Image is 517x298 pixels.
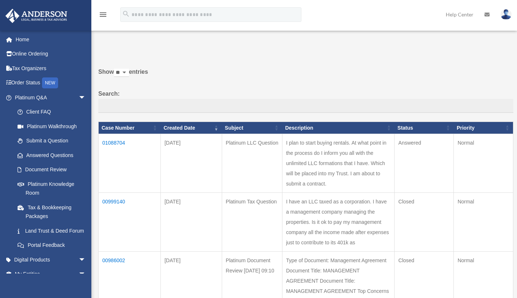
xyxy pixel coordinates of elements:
[501,9,512,20] img: User Pic
[5,267,97,282] a: My Entitiesarrow_drop_down
[79,90,93,105] span: arrow_drop_down
[222,193,282,252] td: Platinum Tax Question
[122,10,130,18] i: search
[282,134,394,193] td: I plan to start buying rentals. At what point in the process do I inform you all with the unlimit...
[10,200,93,223] a: Tax & Bookkeeping Packages
[5,47,97,61] a: Online Ordering
[10,148,90,163] a: Answered Questions
[161,122,222,134] th: Created Date: activate to sort column ascending
[10,223,93,238] a: Land Trust & Deed Forum
[99,13,107,19] a: menu
[10,177,93,200] a: Platinum Knowledge Room
[10,105,93,119] a: Client FAQ
[282,193,394,252] td: I have an LLC taxed as a corporation. I have a management company managing the properties. Is it ...
[10,134,93,148] a: Submit a Question
[79,267,93,282] span: arrow_drop_down
[5,252,97,267] a: Digital Productsarrow_drop_down
[454,193,513,252] td: Normal
[114,69,129,77] select: Showentries
[454,134,513,193] td: Normal
[10,238,93,253] a: Portal Feedback
[79,252,93,267] span: arrow_drop_down
[222,122,282,134] th: Subject: activate to sort column ascending
[98,89,513,113] label: Search:
[5,32,97,47] a: Home
[395,122,454,134] th: Status: activate to sort column ascending
[98,67,513,84] label: Show entries
[5,76,97,91] a: Order StatusNEW
[282,122,394,134] th: Description: activate to sort column ascending
[99,134,161,193] td: 01088704
[395,134,454,193] td: Answered
[99,193,161,252] td: 00999140
[395,193,454,252] td: Closed
[454,122,513,134] th: Priority: activate to sort column ascending
[5,61,97,76] a: Tax Organizers
[3,9,69,23] img: Anderson Advisors Platinum Portal
[161,134,222,193] td: [DATE]
[99,122,161,134] th: Case Number: activate to sort column ascending
[42,77,58,88] div: NEW
[98,99,513,113] input: Search:
[10,119,93,134] a: Platinum Walkthrough
[161,193,222,252] td: [DATE]
[99,10,107,19] i: menu
[5,90,93,105] a: Platinum Q&Aarrow_drop_down
[222,134,282,193] td: Platinum LLC Question
[10,163,93,177] a: Document Review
